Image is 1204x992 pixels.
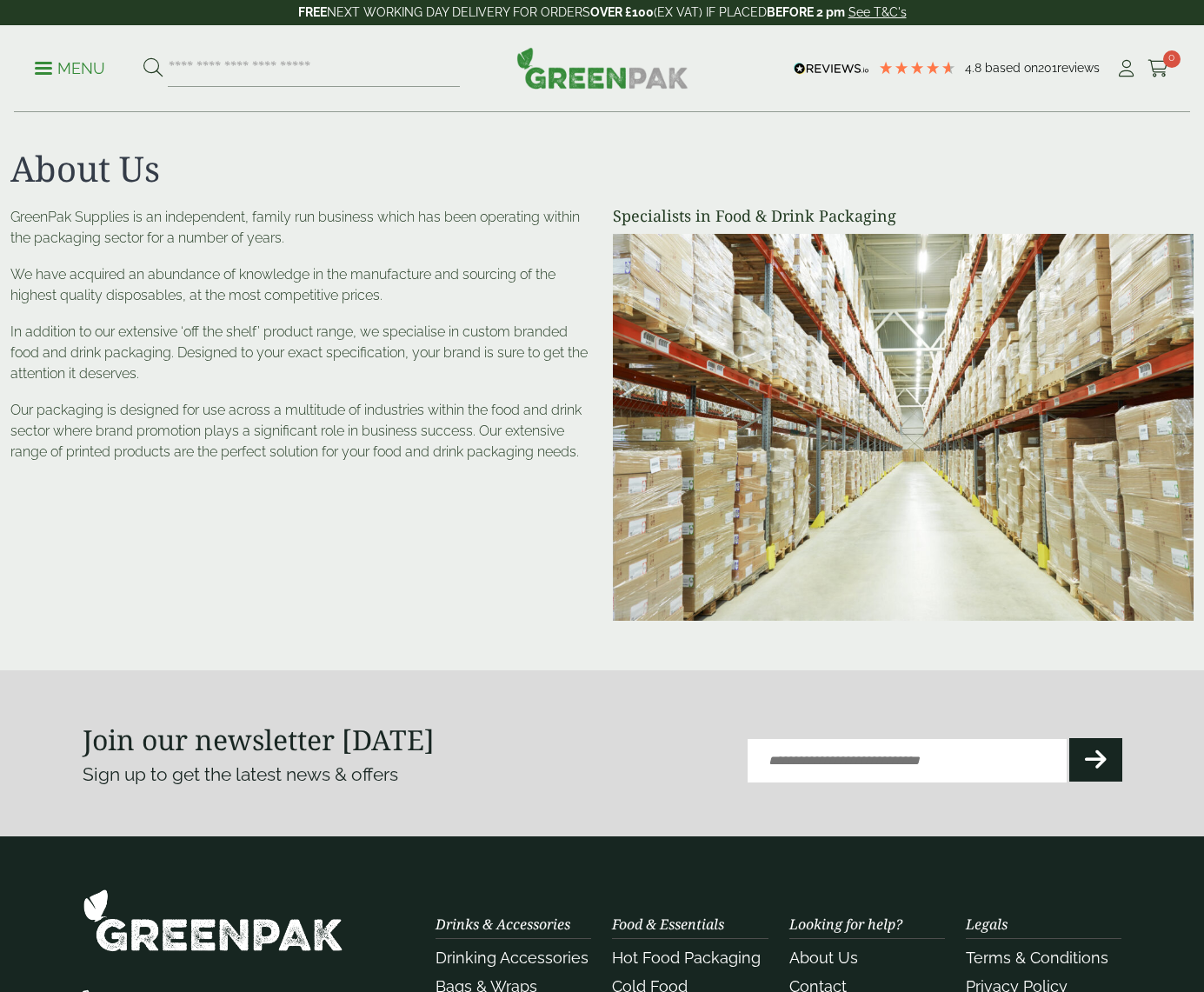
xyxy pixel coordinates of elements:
[83,761,550,789] p: Sign up to get the latest news & offers
[794,63,869,75] img: REVIEWS.io
[10,400,592,463] p: Our packaging is designed for use across a multitude of industries within the food and drink sect...
[1147,60,1169,77] i: Cart
[965,61,985,75] span: 4.8
[298,5,327,19] strong: FREE
[966,949,1108,967] a: Terms & Conditions
[985,61,1038,75] span: Based on
[516,47,688,89] img: GreenPak Supplies
[1057,61,1100,75] span: reviews
[590,5,654,19] strong: OVER £100
[1147,56,1169,82] a: 0
[613,207,1194,226] h4: Specialists in Food & Drink Packaging
[35,58,105,79] p: Menu
[612,949,761,967] a: Hot Food Packaging
[436,949,589,967] a: Drinking Accessories
[35,58,105,76] a: Menu
[83,889,343,952] img: GreenPak Supplies
[1115,60,1137,77] i: My Account
[1038,61,1057,75] span: 201
[10,322,592,384] p: In addition to our extensive ‘off the shelf’ product range, we specialise in custom branded food ...
[789,949,858,967] a: About Us
[10,264,592,306] p: We have acquired an abundance of knowledge in the manufacture and sourcing of the highest quality...
[83,721,435,758] strong: Join our newsletter [DATE]
[1163,50,1181,68] span: 0
[10,207,592,249] p: GreenPak Supplies is an independent, family run business which has been operating within the pack...
[767,5,845,19] strong: BEFORE 2 pm
[10,148,1194,190] h1: About Us
[878,60,956,76] div: 4.79 Stars
[848,5,907,19] a: See T&C's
